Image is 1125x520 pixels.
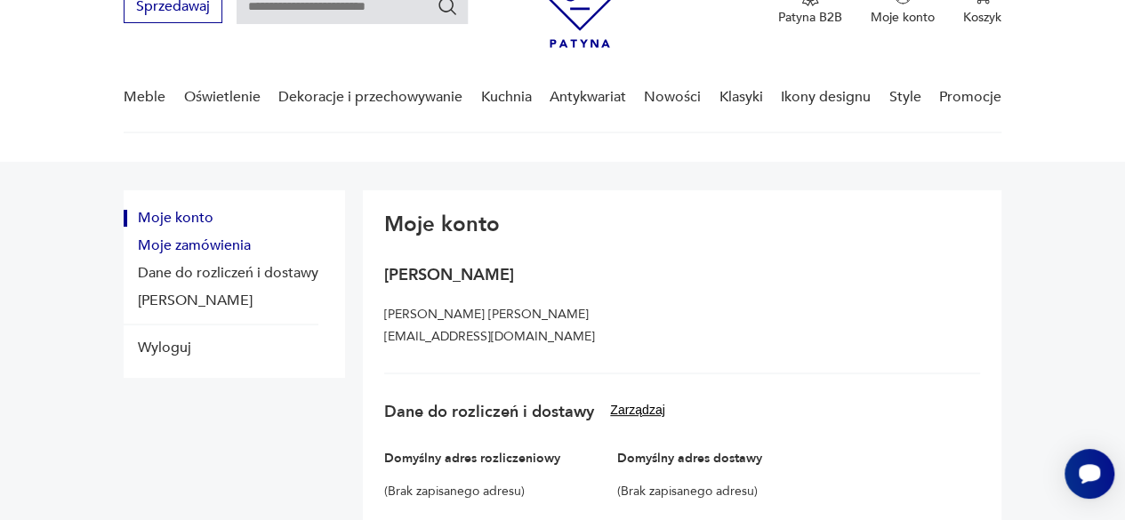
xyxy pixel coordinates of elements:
button: Moje zamówienia [124,237,318,254]
a: Dekoracje i przechowywanie [278,63,462,132]
p: [PERSON_NAME] [PERSON_NAME] [384,307,980,322]
a: Nowości [644,63,701,132]
h3: Dane do rozliczeń i dostawy [384,403,980,422]
p: Domyślny adres rozliczeniowy [384,451,560,466]
button: Dane konta [124,292,318,309]
p: (Brak zapisanego adresu) [617,475,762,499]
p: Moje konto [871,9,935,26]
a: Sprzedawaj [124,2,222,14]
button: Dane do rozliczeń i dostawy [124,265,318,282]
button: Moje konto [124,210,318,227]
a: Ikony designu [781,63,871,132]
p: Patyna B2B [778,9,842,26]
iframe: Smartsupp widget button [1065,449,1114,499]
p: (Brak zapisanego adresu) [384,475,560,499]
p: Domyślny adres dostawy [617,451,762,466]
a: Style [888,63,920,132]
button: Wyloguj [124,340,318,356]
a: Promocje [939,63,1001,132]
button: Zarządzaj [610,403,664,418]
p: [EMAIL_ADDRESS][DOMAIN_NAME] [384,329,980,344]
a: Meble [124,63,165,132]
h2: Moje konto [384,212,980,237]
a: Klasyki [719,63,763,132]
a: Kuchnia [480,63,531,132]
p: Koszyk [963,9,1001,26]
a: Antykwariat [550,63,626,132]
a: Oświetlenie [184,63,261,132]
h3: [PERSON_NAME] [384,266,980,285]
